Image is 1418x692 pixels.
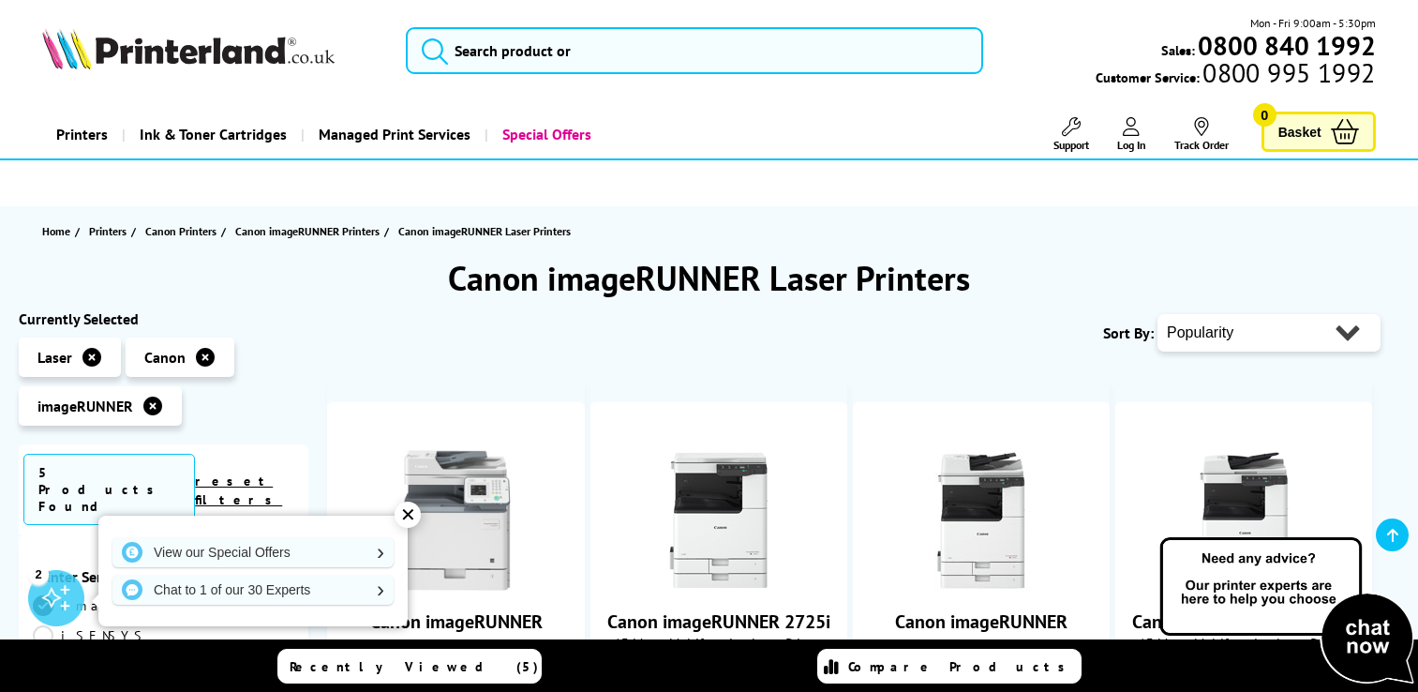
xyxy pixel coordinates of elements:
a: Canon imageRUNNER C3326i [911,576,1052,594]
a: Track Order [1174,117,1229,152]
a: iSENSYS [33,625,164,646]
a: Printers [89,221,131,241]
div: 2 [28,564,49,584]
a: Printerland Logo [42,28,382,73]
span: Recently Viewed (5) [290,658,539,675]
span: 5 Products Found [23,454,195,525]
span: Customer Service: [1096,64,1375,86]
img: Canon imageRUNNER 2730i [1173,450,1314,591]
input: Search product or [406,27,983,74]
a: Canon imageRUNNER 2725i [649,576,789,594]
img: Open Live Chat window [1156,534,1418,688]
a: Log In [1117,117,1146,152]
h1: Canon imageRUNNER Laser Printers [19,256,1399,300]
span: Log In [1117,138,1146,152]
a: Ink & Toner Cartridges [122,111,301,158]
span: Printers [89,221,127,241]
a: 0800 840 1992 [1195,37,1376,54]
span: Laser [37,348,72,367]
span: Support [1053,138,1089,152]
img: Canon imageRUNNER C3326i [911,450,1052,591]
a: Basket 0 [1261,112,1376,152]
span: Sales: [1161,41,1195,59]
a: Special Offers [485,111,605,158]
span: Sort By: [1103,323,1154,342]
span: 0800 995 1992 [1200,64,1375,82]
a: Home [42,221,75,241]
span: Canon Printers [145,221,216,241]
a: Canon imageRUNNER C1225iF [370,609,543,658]
a: Chat to 1 of our 30 Experts [112,575,394,605]
span: Basket [1278,119,1321,144]
span: Compare Products [848,658,1075,675]
span: A3 Mono Multifunction Laser Printer [1126,634,1362,652]
span: A3 Mono Multifunction Laser Printer [601,634,837,652]
a: Support [1053,117,1089,152]
div: ✕ [395,502,421,528]
a: Canon imageRUNNER C1225iF [386,576,527,594]
img: Printerland Logo [42,28,335,69]
a: Canon imageRUNNER 2725i [607,609,830,634]
a: Canon imageRUNNER Printers [235,221,384,241]
a: Managed Print Services [301,111,485,158]
span: Canon imageRUNNER Printers [235,221,380,241]
span: Canon imageRUNNER Laser Printers [398,224,571,238]
span: Canon [144,348,186,367]
img: Canon imageRUNNER C1225iF [386,450,527,591]
a: Canon Printers [145,221,221,241]
b: 0800 840 1992 [1198,28,1376,63]
a: Canon imageRUNNER 2730i [1132,609,1355,634]
a: Canon imageRUNNER C3326i [895,609,1067,658]
span: 0 [1253,103,1276,127]
a: Printers [42,111,122,158]
div: Currently Selected [19,309,308,328]
span: Mon - Fri 9:00am - 5:30pm [1250,14,1376,32]
img: Canon imageRUNNER 2725i [649,450,789,591]
a: reset filters [195,473,282,508]
a: Compare Products [817,649,1082,684]
a: View our Special Offers [112,537,394,567]
a: Recently Viewed (5) [277,649,542,684]
span: imageRUNNER [37,397,133,415]
span: Ink & Toner Cartridges [140,111,287,158]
